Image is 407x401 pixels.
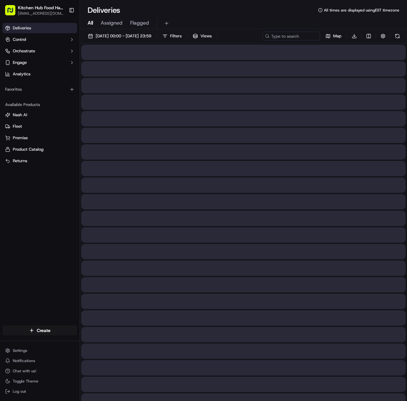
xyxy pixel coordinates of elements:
button: Views [190,32,215,41]
span: Orchestrate [13,48,35,54]
button: Orchestrate [3,46,77,56]
h1: Deliveries [88,5,120,15]
a: Deliveries [3,23,77,33]
button: [EMAIL_ADDRESS][DOMAIN_NAME] [18,11,64,16]
button: Nash AI [3,110,77,120]
span: Flagged [130,19,149,27]
button: Product Catalog [3,144,77,155]
span: Control [13,37,26,42]
span: Views [200,33,212,39]
button: Settings [3,346,77,355]
span: Nash AI [13,112,27,118]
button: Kitchen Hub Food Hall - Support Office [18,4,64,11]
button: Promise [3,133,77,143]
input: Type to search [262,32,320,41]
span: All [88,19,93,27]
span: Engage [13,60,27,65]
a: Fleet [5,124,74,129]
div: Favorites [3,84,77,95]
button: Map [323,32,344,41]
span: Product Catalog [13,147,43,152]
span: Promise [13,135,28,141]
span: Chat with us! [13,368,36,374]
span: Deliveries [13,25,31,31]
button: Notifications [3,356,77,365]
span: Settings [13,348,27,353]
span: Filters [170,33,182,39]
button: Fleet [3,121,77,132]
button: Control [3,34,77,45]
a: Nash AI [5,112,74,118]
span: Returns [13,158,27,164]
a: Product Catalog [5,147,74,152]
button: Filters [160,32,184,41]
span: Assigned [101,19,122,27]
button: [DATE] 00:00 - [DATE] 23:59 [85,32,154,41]
a: Analytics [3,69,77,79]
div: Available Products [3,100,77,110]
button: Kitchen Hub Food Hall - Support Office[EMAIL_ADDRESS][DOMAIN_NAME] [3,3,66,18]
a: Promise [5,135,74,141]
span: Create [37,327,51,334]
button: Engage [3,57,77,68]
a: Returns [5,158,74,164]
span: [DATE] 00:00 - [DATE] 23:59 [96,33,151,39]
span: Toggle Theme [13,379,38,384]
span: All times are displayed using EST timezone [324,8,399,13]
span: Log out [13,389,26,394]
button: Refresh [393,32,402,41]
button: Chat with us! [3,367,77,375]
span: Fleet [13,124,22,129]
button: Toggle Theme [3,377,77,386]
span: Map [333,33,341,39]
button: Log out [3,387,77,396]
button: Create [3,325,77,336]
button: Returns [3,156,77,166]
span: Notifications [13,358,35,363]
span: Analytics [13,71,30,77]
